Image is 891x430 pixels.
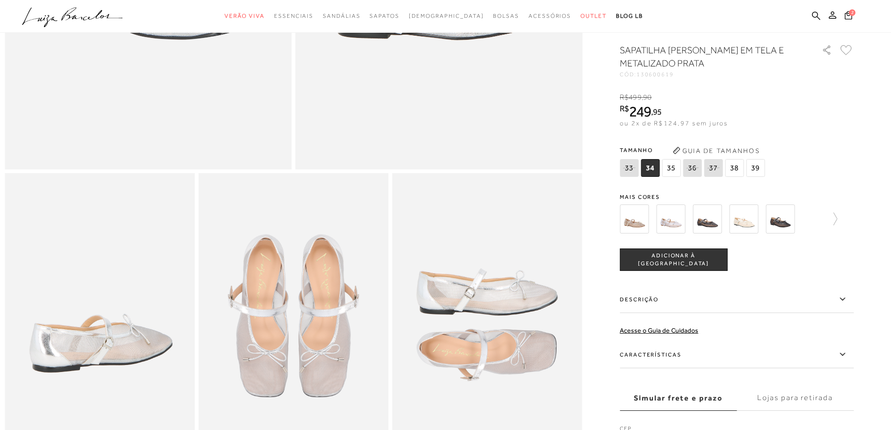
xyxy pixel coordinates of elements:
img: SAPATILHA MARY JANE EM TELA E COURO OFF WHITE [729,204,758,233]
span: Verão Viva [225,13,265,19]
button: Guia de Tamanhos [669,143,763,158]
a: categoryNavScreenReaderText [580,7,607,25]
label: Características [620,341,854,368]
span: Acessórios [529,13,571,19]
span: 499 [629,93,641,102]
span: ou 2x de R$124,97 sem juros [620,119,728,127]
span: 35 [662,159,681,177]
span: 36 [683,159,702,177]
span: 90 [643,93,652,102]
span: 38 [725,159,744,177]
img: SAPATILHA MARY JANE EM TELA E COURO PRETO [766,204,795,233]
a: categoryNavScreenReaderText [493,7,519,25]
label: Lojas para retirada [737,386,854,411]
i: R$ [620,93,629,102]
span: 95 [653,107,662,117]
a: categoryNavScreenReaderText [369,7,399,25]
label: Descrição [620,286,854,313]
span: [DEMOGRAPHIC_DATA] [409,13,484,19]
span: 39 [746,159,765,177]
a: categoryNavScreenReaderText [529,7,571,25]
a: BLOG LB [616,7,643,25]
h1: SAPATILHA [PERSON_NAME] EM TELA E METALIZADO PRATA [620,44,795,70]
span: Outlet [580,13,607,19]
span: Bolsas [493,13,519,19]
i: R$ [620,104,629,113]
img: SAPATILHA EM TELA PRETA COM LAÇO [693,204,722,233]
span: Sandálias [323,13,360,19]
a: noSubCategoriesText [409,7,484,25]
span: Mais cores [620,194,854,200]
span: 34 [641,159,659,177]
i: , [642,93,652,102]
a: Acesse o Guia de Cuidados [620,327,698,334]
span: Sapatos [369,13,399,19]
img: SAPATILHA EM TELA DOURADA COM LAÇO [620,204,649,233]
span: BLOG LB [616,13,643,19]
span: 130600619 [637,71,674,78]
span: 249 [629,103,651,120]
a: categoryNavScreenReaderText [274,7,313,25]
span: 37 [704,159,723,177]
span: 2 [849,9,855,16]
button: ADICIONAR À [GEOGRAPHIC_DATA] [620,248,727,271]
div: CÓD: [620,72,807,77]
span: Tamanho [620,143,767,157]
img: SAPATILHA EM TELA PRATA COM LAÇO [656,204,685,233]
span: ADICIONAR À [GEOGRAPHIC_DATA] [620,251,727,268]
a: categoryNavScreenReaderText [323,7,360,25]
label: Simular frete e prazo [620,386,737,411]
span: 33 [620,159,638,177]
i: , [651,108,662,116]
span: Essenciais [274,13,313,19]
a: categoryNavScreenReaderText [225,7,265,25]
button: 2 [842,10,855,23]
